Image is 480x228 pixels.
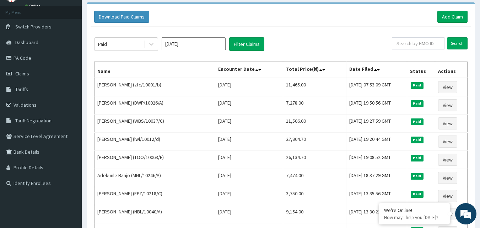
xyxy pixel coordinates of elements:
[15,39,38,46] span: Dashboard
[283,169,346,187] td: 7,474.00
[346,78,407,96] td: [DATE] 07:53:09 GMT
[215,151,283,169] td: [DATE]
[4,152,135,177] textarea: Type your message and hit 'Enter'
[13,36,29,53] img: d_794563401_company_1708531726252_794563401
[346,62,407,78] th: Date Filed
[411,100,424,107] span: Paid
[15,86,28,92] span: Tariffs
[37,40,119,49] div: Chat with us now
[392,37,444,49] input: Search by HMO ID
[346,115,407,133] td: [DATE] 19:27:59 GMT
[95,96,215,115] td: [PERSON_NAME] (DWP/10026/A)
[95,78,215,96] td: [PERSON_NAME] (zfc/10001/b)
[346,96,407,115] td: [DATE] 19:50:56 GMT
[283,187,346,205] td: 3,750.00
[437,11,468,23] a: Add Claim
[41,69,98,140] span: We're online!
[411,137,424,143] span: Paid
[162,37,226,50] input: Select Month and Year
[215,205,283,223] td: [DATE]
[438,99,457,111] a: View
[411,118,424,125] span: Paid
[117,4,134,21] div: Minimize live chat window
[438,136,457,148] a: View
[438,190,457,202] a: View
[215,169,283,187] td: [DATE]
[438,81,457,93] a: View
[95,115,215,133] td: [PERSON_NAME] (WBS/10037/C)
[95,187,215,205] td: [PERSON_NAME] (EPZ/10218/C)
[229,37,264,51] button: Filter Claims
[215,96,283,115] td: [DATE]
[346,205,407,223] td: [DATE] 13:30:21 GMT
[98,41,107,48] div: Paid
[346,133,407,151] td: [DATE] 19:20:44 GMT
[407,62,435,78] th: Status
[283,205,346,223] td: 9,154.00
[283,133,346,151] td: 27,904.70
[215,62,283,78] th: Encounter Date
[283,62,346,78] th: Total Price(₦)
[95,205,215,223] td: [PERSON_NAME] (NBL/10040/A)
[384,207,444,213] div: We're Online!
[411,155,424,161] span: Paid
[95,62,215,78] th: Name
[346,187,407,205] td: [DATE] 13:35:56 GMT
[215,115,283,133] td: [DATE]
[283,151,346,169] td: 26,134.70
[15,23,52,30] span: Switch Providers
[283,96,346,115] td: 7,278.00
[346,169,407,187] td: [DATE] 18:37:29 GMT
[411,173,424,179] span: Paid
[283,78,346,96] td: 11,465.00
[435,62,468,78] th: Actions
[411,191,424,197] span: Paid
[15,117,52,124] span: Tariff Negotiation
[438,172,457,184] a: View
[95,151,215,169] td: [PERSON_NAME] (TOO/10063/E)
[15,70,29,77] span: Claims
[438,154,457,166] a: View
[384,214,444,221] p: How may I help you today?
[346,151,407,169] td: [DATE] 19:08:52 GMT
[25,4,42,9] a: Online
[283,115,346,133] td: 11,506.00
[95,169,215,187] td: Adekunle Banjo (MNL/10246/A)
[215,133,283,151] td: [DATE]
[215,78,283,96] td: [DATE]
[411,82,424,89] span: Paid
[447,37,468,49] input: Search
[215,187,283,205] td: [DATE]
[438,117,457,129] a: View
[95,133,215,151] td: [PERSON_NAME] (lwi/10012/d)
[94,11,149,23] button: Download Paid Claims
